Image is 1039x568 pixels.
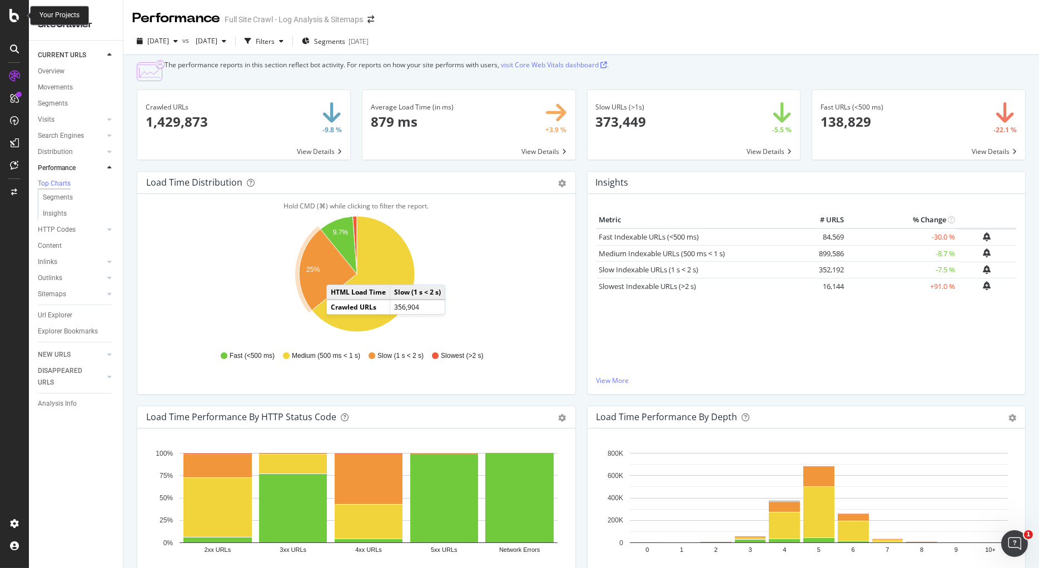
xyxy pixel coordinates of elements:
th: # URLS [802,212,847,228]
span: Fast (<500 ms) [230,351,275,361]
div: Segments [43,192,73,203]
text: 200K [607,516,623,524]
text: 1 [680,546,683,553]
td: 899,586 [802,245,847,262]
span: Slowest (>2 s) [441,351,483,361]
div: Filters [256,37,275,46]
td: 356,904 [390,300,445,314]
div: Analysis Info [38,398,77,410]
div: arrow-right-arrow-left [367,16,374,23]
div: Full Site Crawl - Log Analysis & Sitemaps [225,14,363,25]
div: NEW URLS [38,349,71,361]
span: Slow (1 s < 2 s) [377,351,424,361]
a: NEW URLS [38,349,104,361]
div: bell-plus [983,232,991,241]
a: Segments [38,98,115,109]
div: gear [559,414,566,422]
text: 2xx URLs [205,546,231,553]
div: The performance reports in this section reflect bot activity. For reports on how your site perfor... [165,60,609,69]
a: Slow Indexable URLs (1 s < 2 s) [599,265,699,275]
a: Segments [43,192,115,203]
a: Top Charts [38,178,115,190]
div: Load Time Performance by Depth [596,411,738,422]
span: 1 [1024,530,1033,539]
text: 6 [851,546,854,553]
div: [DATE] [349,37,369,46]
div: Top Charts [38,179,71,188]
td: 352,192 [802,262,847,278]
text: 9.7% [333,228,349,236]
div: Your Projects [39,11,79,20]
a: Outlinks [38,272,104,284]
text: 7 [886,546,889,553]
text: 9 [954,546,957,553]
button: [DATE] [191,32,231,50]
div: Movements [38,82,73,93]
text: 0 [645,546,649,553]
a: Explorer Bookmarks [38,326,115,337]
text: 4 [783,546,786,553]
text: 25% [306,266,320,273]
a: Insights [43,208,115,220]
div: bell-plus [983,248,991,257]
svg: A chart. [146,212,566,341]
div: Inlinks [38,256,57,268]
text: 3xx URLs [280,546,306,553]
div: Load Time Distribution [146,177,242,188]
button: [DATE] [132,32,182,50]
text: Network Errors [499,546,540,553]
td: -8.7 % [847,245,958,262]
text: 50% [160,494,173,502]
text: 75% [160,472,173,480]
div: DISAPPEARED URLS [38,365,94,388]
text: 800K [607,450,623,457]
a: Medium Indexable URLs (500 ms < 1 s) [599,248,725,258]
div: Outlinks [38,272,62,284]
div: Performance [38,162,76,174]
div: Overview [38,66,64,77]
div: Load Time Performance by HTTP Status Code [146,411,336,422]
a: Movements [38,82,115,93]
td: Slow (1 s < 2 s) [390,285,445,300]
a: Performance [38,162,104,174]
text: 5xx URLs [431,546,458,553]
a: DISAPPEARED URLS [38,365,104,388]
a: Distribution [38,146,104,158]
a: View More [596,376,1017,385]
div: HTTP Codes [38,224,76,236]
text: 4xx URLs [355,546,382,553]
iframe: Intercom live chat [1001,530,1028,557]
text: 10+ [985,546,996,553]
a: Fast Indexable URLs (<500 ms) [599,232,699,242]
button: Filters [240,32,288,50]
text: 600K [607,472,623,480]
td: HTML Load Time [327,285,390,300]
td: -30.0 % [847,228,958,246]
span: 2025 Sep. 9th [191,36,217,46]
a: Sitemaps [38,288,104,300]
div: Sitemaps [38,288,66,300]
a: Analysis Info [38,398,115,410]
text: 2 [714,546,717,553]
a: Slowest Indexable URLs (>2 s) [599,281,697,291]
text: 400K [607,494,623,502]
div: Content [38,240,62,252]
a: Content [38,240,115,252]
th: % Change [847,212,958,228]
td: Crawled URLs [327,300,390,314]
text: 5 [817,546,820,553]
text: 100% [156,450,173,457]
text: 0 [619,539,623,547]
text: 25% [160,516,173,524]
img: CjTTJyXI.png [137,60,165,81]
div: CURRENT URLS [38,49,86,61]
a: HTTP Codes [38,224,104,236]
div: Url Explorer [38,310,72,321]
h4: Insights [596,175,629,190]
th: Metric [596,212,803,228]
span: vs [182,36,191,45]
a: Inlinks [38,256,104,268]
a: Overview [38,66,115,77]
div: gear [559,180,566,187]
text: 0% [163,539,173,547]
